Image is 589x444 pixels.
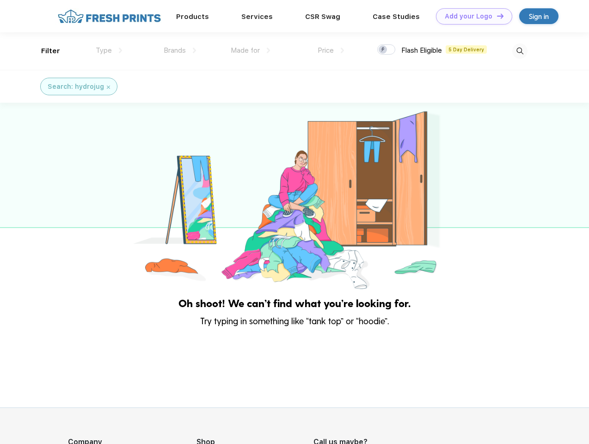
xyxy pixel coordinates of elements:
[401,46,442,55] span: Flash Eligible
[341,48,344,53] img: dropdown.png
[41,46,60,56] div: Filter
[512,43,528,59] img: desktop_search.svg
[267,48,270,53] img: dropdown.png
[445,12,492,20] div: Add your Logo
[318,46,334,55] span: Price
[529,11,549,22] div: Sign in
[48,82,104,92] div: Search: hydrojug
[193,48,196,53] img: dropdown.png
[497,13,503,18] img: DT
[164,46,186,55] span: Brands
[119,48,122,53] img: dropdown.png
[176,12,209,21] a: Products
[96,46,112,55] span: Type
[231,46,260,55] span: Made for
[107,86,110,89] img: filter_cancel.svg
[519,8,558,24] a: Sign in
[446,45,487,54] span: 5 Day Delivery
[55,8,164,25] img: fo%20logo%202.webp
